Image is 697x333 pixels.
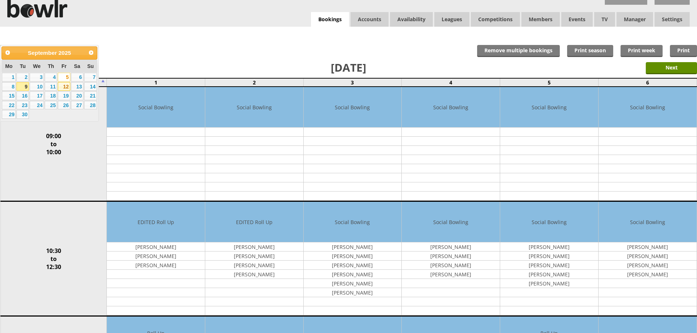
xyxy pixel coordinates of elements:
span: Accounts [351,12,389,27]
td: Social Bowling [599,202,697,242]
span: Sunday [87,63,94,69]
td: [PERSON_NAME] [500,261,598,270]
a: 30 [16,110,29,119]
a: Print season [567,45,613,57]
td: [PERSON_NAME] [304,251,402,261]
span: Manager [617,12,653,27]
a: 4 [45,73,57,82]
span: Prev [5,50,11,56]
a: 27 [71,101,83,110]
a: 8 [2,82,16,91]
a: 28 [84,101,97,110]
td: [PERSON_NAME] [107,261,205,270]
td: 3 [303,78,402,87]
a: 24 [30,101,44,110]
td: [PERSON_NAME] [402,270,500,279]
a: 11 [45,82,57,91]
span: Tuesday [20,63,26,69]
a: 10 [30,82,44,91]
a: Next [86,48,96,58]
a: 20 [71,91,83,100]
a: 12 [58,82,70,91]
td: [PERSON_NAME] [599,261,697,270]
a: 9 [16,82,29,91]
span: Saturday [74,63,80,69]
td: Social Bowling [107,87,205,128]
td: [PERSON_NAME] [205,251,303,261]
td: Social Bowling [402,87,500,128]
span: Next [88,50,94,56]
td: Social Bowling [500,87,598,128]
a: Prev [3,48,13,58]
a: Bookings [311,12,349,27]
td: [PERSON_NAME] [304,242,402,251]
span: Monday [5,63,12,69]
td: [PERSON_NAME] [107,242,205,251]
span: TV [594,12,615,27]
td: [PERSON_NAME] [205,261,303,270]
td: Social Bowling [402,202,500,242]
td: [PERSON_NAME] [500,242,598,251]
span: Wednesday [33,63,41,69]
td: 6 [598,78,697,87]
a: 5 [58,73,70,82]
td: Social Bowling [599,87,697,128]
td: [PERSON_NAME] [599,251,697,261]
td: [PERSON_NAME] [500,270,598,279]
td: 10:30 to 12:30 [0,201,107,316]
a: 2 [16,73,29,82]
td: 2 [205,78,303,87]
td: 5 [500,78,599,87]
td: Social Bowling [304,87,402,128]
a: 22 [2,101,16,110]
a: Competitions [471,12,520,27]
a: 6 [71,73,83,82]
span: September [28,50,57,56]
td: [PERSON_NAME] [304,261,402,270]
td: [PERSON_NAME] [205,270,303,279]
a: 14 [84,82,97,91]
td: Social Bowling [500,202,598,242]
a: Print week [621,45,663,57]
a: 29 [2,110,16,119]
a: 1 [2,73,16,82]
td: [PERSON_NAME] [402,251,500,261]
span: Settings [655,12,690,27]
td: EDITED Roll Up [107,202,205,242]
a: 7 [84,73,97,82]
a: 13 [71,82,83,91]
a: 18 [45,91,57,100]
td: Social Bowling [304,202,402,242]
td: Social Bowling [205,87,303,128]
a: 19 [58,91,70,100]
a: 26 [58,101,70,110]
a: 15 [2,91,16,100]
a: 16 [16,91,29,100]
span: Friday [61,63,67,69]
a: Print [670,45,697,57]
td: 1 [107,78,205,87]
a: 17 [30,91,44,100]
span: Members [521,12,560,27]
td: [PERSON_NAME] [402,261,500,270]
input: Remove multiple bookings [477,45,560,57]
td: [PERSON_NAME] [205,242,303,251]
td: 4 [402,78,500,87]
td: EDITED Roll Up [205,202,303,242]
td: [PERSON_NAME] [107,251,205,261]
a: Events [561,12,593,27]
td: [PERSON_NAME] [500,279,598,288]
span: 2025 [59,50,71,56]
input: Next [646,62,697,74]
a: 23 [16,101,29,110]
td: [PERSON_NAME] [599,270,697,279]
a: Availability [390,12,433,27]
td: 09:00 to 10:00 [0,87,107,201]
td: [PERSON_NAME] [304,270,402,279]
td: [PERSON_NAME] [402,242,500,251]
a: Leagues [434,12,469,27]
td: [PERSON_NAME] [304,279,402,288]
a: 21 [84,91,97,100]
a: 3 [30,73,44,82]
span: Thursday [48,63,54,69]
